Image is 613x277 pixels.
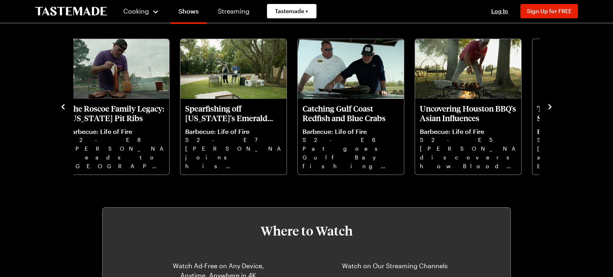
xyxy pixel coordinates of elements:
p: S2 - E7 [185,136,282,144]
div: 4 / 10 [180,37,297,175]
div: Uncovering Houston BBQ's Asian Influences [415,39,521,175]
p: [PERSON_NAME] discovers how Blood Bros BBQ blends their Asian-American culture with [US_STATE] ba... [420,144,516,170]
img: Catching Gulf Coast Redfish and Blue Crabs [298,39,404,99]
div: 5 / 10 [297,37,414,175]
p: Spearfishing off [US_STATE]'s Emerald Coast [185,104,282,123]
button: Sign Up for FREE [520,4,578,18]
div: Catching Gulf Coast Redfish and Blue Crabs [298,39,404,175]
p: Catching Gulf Coast Redfish and Blue Crabs [303,104,399,123]
span: Sign Up for FREE [527,8,571,14]
img: The Roscoe Family Legacy: Alabama Pit Ribs [63,39,169,99]
a: To Tastemade Home Page [35,7,107,16]
p: Barbecue: Life of Fire [68,128,164,136]
a: Spearfishing off Florida's Emerald Coast [185,104,282,170]
p: Barbecue: Life of Fire [420,128,516,136]
button: navigate to previous item [59,101,67,111]
span: Cooking [123,7,149,15]
div: 3 / 10 [62,37,180,175]
p: Pat goes Gulf Bay fishing with chef [PERSON_NAME] to catch some redfish and gather a side of blue... [303,144,399,170]
img: Spearfishing off Florida's Emerald Coast [180,39,287,99]
img: Streaming [359,248,430,256]
img: Uncovering Houston BBQ's Asian Influences [415,39,521,99]
div: Spearfishing off Florida's Emerald Coast [180,39,287,175]
p: The Roscoe Family Legacy: [US_STATE] Pit Ribs [68,104,164,123]
span: Tastemade + [275,7,308,15]
a: Tastemade + [267,4,316,18]
h3: Where to Watch [127,224,486,238]
img: Tastemade+ [177,248,260,256]
p: S2 - E8 [68,136,164,144]
p: S2 - E6 [303,136,399,144]
a: Uncovering Houston BBQ's Asian Influences [420,104,516,170]
p: S2 - E5 [420,136,516,144]
button: navigate to next item [546,101,554,111]
a: The Roscoe Family Legacy: Alabama Pit Ribs [68,104,164,170]
p: [PERSON_NAME] joins his friend [PERSON_NAME] on a spearfishing adventure, sourcing fresh fish to ... [185,144,282,170]
button: Log In [484,7,516,15]
button: Cooking [123,2,159,21]
p: Barbecue: Life of Fire [185,128,282,136]
p: Uncovering Houston BBQ's Asian Influences [420,104,516,123]
a: Catching Gulf Coast Redfish and Blue Crabs [303,104,399,170]
div: The Roscoe Family Legacy: Alabama Pit Ribs [63,39,169,175]
p: Barbecue: Life of Fire [303,128,399,136]
p: [PERSON_NAME] heads to [GEOGRAPHIC_DATA] to team up with chef [PERSON_NAME], cooking ribs inspire... [68,144,164,170]
span: Log In [491,8,508,14]
a: Shows [170,2,207,24]
div: 6 / 10 [414,37,532,175]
